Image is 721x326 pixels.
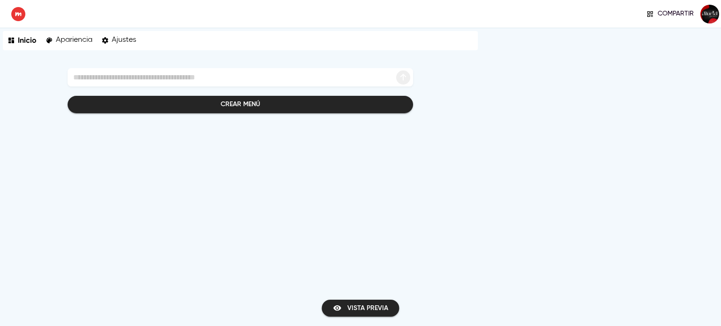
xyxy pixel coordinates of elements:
p: Apariencia [56,36,92,45]
span: Compartir [648,10,694,18]
a: Ajustes [101,36,136,46]
div: Crear menú [221,99,260,110]
button: Vista previa [322,300,399,317]
button: Crear menú [68,96,413,113]
p: Ajustes [112,36,136,45]
span: Vista previa [333,303,388,314]
img: ACg8ocIWeV1-m6h3OrccyPTZyFYvrjih8-DiTPAgC7v5rQBBCvzBOos=s96-c [700,5,719,23]
p: Inicio [18,36,37,45]
a: Inicio [8,36,37,46]
a: Apariencia [46,36,92,46]
button: Compartir [644,7,698,21]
